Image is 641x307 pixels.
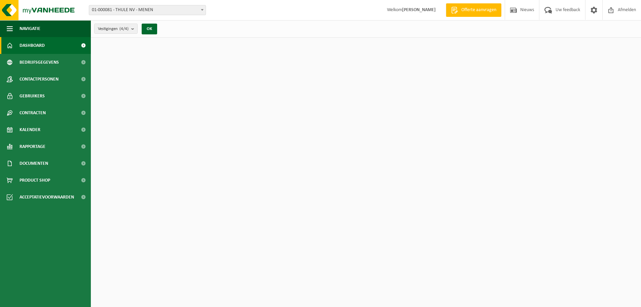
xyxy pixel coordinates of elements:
[20,20,40,37] span: Navigatie
[402,7,436,12] strong: [PERSON_NAME]
[20,88,45,104] span: Gebruikers
[89,5,206,15] span: 01-000081 - THULE NV - MENEN
[446,3,501,17] a: Offerte aanvragen
[119,27,129,31] count: (4/4)
[20,155,48,172] span: Documenten
[98,24,129,34] span: Vestigingen
[142,24,157,34] button: OK
[20,189,74,206] span: Acceptatievoorwaarden
[20,104,46,121] span: Contracten
[20,54,59,71] span: Bedrijfsgegevens
[20,121,40,138] span: Kalender
[20,71,59,88] span: Contactpersonen
[460,7,498,13] span: Offerte aanvragen
[20,37,45,54] span: Dashboard
[20,172,50,189] span: Product Shop
[94,24,138,34] button: Vestigingen(4/4)
[20,138,45,155] span: Rapportage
